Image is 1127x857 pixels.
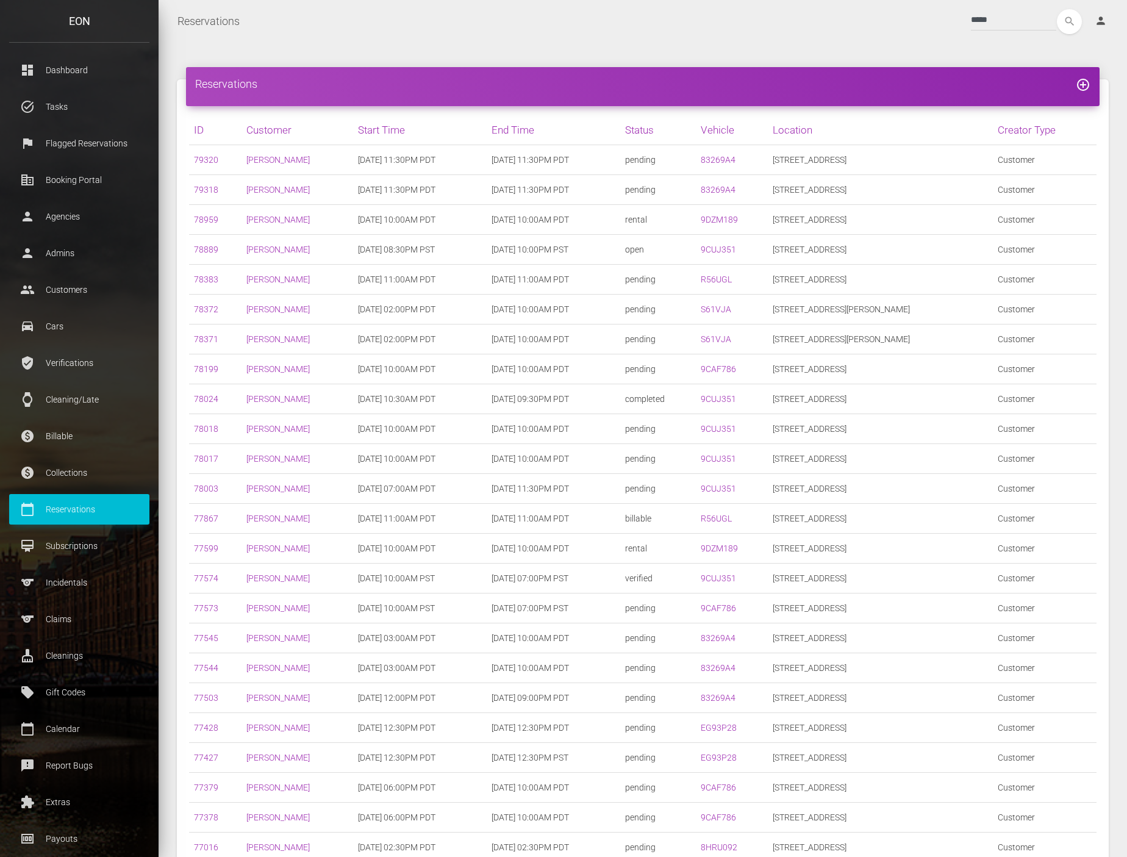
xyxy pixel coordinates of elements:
a: [PERSON_NAME] [246,484,310,493]
td: [STREET_ADDRESS] [768,384,993,414]
p: Verifications [18,354,140,372]
td: pending [620,325,696,354]
td: pending [620,593,696,623]
a: 9CAF786 [701,603,736,613]
td: [DATE] 12:30PM PDT [353,743,487,773]
td: [STREET_ADDRESS] [768,593,993,623]
a: [PERSON_NAME] [246,603,310,613]
td: [STREET_ADDRESS] [768,205,993,235]
td: Customer [993,564,1097,593]
td: [STREET_ADDRESS] [768,265,993,295]
p: Extras [18,793,140,811]
td: [DATE] 12:00PM PDT [353,683,487,713]
td: [DATE] 10:00AM PDT [353,354,487,384]
a: [PERSON_NAME] [246,454,310,464]
td: [STREET_ADDRESS] [768,414,993,444]
p: Collections [18,464,140,482]
a: [PERSON_NAME] [246,364,310,374]
p: Tasks [18,98,140,116]
th: Creator Type [993,115,1097,145]
a: [PERSON_NAME] [246,783,310,792]
td: Customer [993,325,1097,354]
th: Vehicle [696,115,768,145]
a: [PERSON_NAME] [246,274,310,284]
td: rental [620,205,696,235]
a: 78889 [194,245,218,254]
a: 9CUJ351 [701,424,736,434]
a: 77545 [194,633,218,643]
a: people Customers [9,274,149,305]
a: [PERSON_NAME] [246,245,310,254]
td: pending [620,265,696,295]
a: 83269A4 [701,693,735,703]
a: [PERSON_NAME] [246,514,310,523]
td: [STREET_ADDRESS] [768,773,993,803]
a: 77016 [194,842,218,852]
a: 9CUJ351 [701,245,736,254]
td: [DATE] 11:30PM PDT [353,145,487,175]
td: [DATE] 06:00PM PDT [353,803,487,833]
td: Customer [993,593,1097,623]
p: Report Bugs [18,756,140,775]
td: Customer [993,773,1097,803]
td: [DATE] 06:00PM PDT [353,773,487,803]
td: [DATE] 12:30PM PST [487,743,620,773]
i: person [1095,15,1107,27]
a: 9CUJ351 [701,394,736,404]
td: [DATE] 10:00AM PDT [353,205,487,235]
a: 9CAF786 [701,812,736,822]
a: 83269A4 [701,663,735,673]
td: [DATE] 11:30PM PDT [487,175,620,205]
a: 77867 [194,514,218,523]
td: [DATE] 10:00AM PDT [487,325,620,354]
td: [STREET_ADDRESS] [768,564,993,593]
a: [PERSON_NAME] [246,215,310,224]
a: EG93P28 [701,753,737,762]
th: End Time [487,115,620,145]
td: [DATE] 11:30PM PDT [353,175,487,205]
td: [STREET_ADDRESS] [768,743,993,773]
td: [DATE] 10:00AM PDT [487,653,620,683]
p: Calendar [18,720,140,738]
a: 78017 [194,454,218,464]
a: 9CUJ351 [701,454,736,464]
td: pending [620,623,696,653]
td: [DATE] 12:30PM PDT [353,713,487,743]
td: [DATE] 10:00AM PDT [487,773,620,803]
a: 78199 [194,364,218,374]
a: 9DZM189 [701,215,738,224]
td: [DATE] 10:00AM PST [353,593,487,623]
td: pending [620,444,696,474]
td: [DATE] 12:30PM PDT [487,713,620,743]
a: card_membership Subscriptions [9,531,149,561]
a: 78383 [194,274,218,284]
a: watch Cleaning/Late [9,384,149,415]
a: 9CAF786 [701,783,736,792]
a: paid Collections [9,457,149,488]
a: 77544 [194,663,218,673]
td: Customer [993,175,1097,205]
td: [STREET_ADDRESS][PERSON_NAME] [768,295,993,325]
td: Customer [993,623,1097,653]
a: 9CAF786 [701,364,736,374]
p: Admins [18,244,140,262]
a: 79320 [194,155,218,165]
a: [PERSON_NAME] [246,543,310,553]
td: [STREET_ADDRESS] [768,175,993,205]
p: Dashboard [18,61,140,79]
a: 78371 [194,334,218,344]
p: Payouts [18,830,140,848]
a: 78024 [194,394,218,404]
td: [DATE] 10:00PM PST [487,235,620,265]
td: [DATE] 11:30PM PDT [487,145,620,175]
a: drive_eta Cars [9,311,149,342]
td: Customer [993,803,1097,833]
th: Status [620,115,696,145]
td: [STREET_ADDRESS] [768,803,993,833]
td: Customer [993,205,1097,235]
td: [DATE] 02:00PM PDT [353,325,487,354]
a: [PERSON_NAME] [246,723,310,733]
td: [DATE] 11:00AM PDT [353,504,487,534]
td: pending [620,295,696,325]
td: pending [620,175,696,205]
